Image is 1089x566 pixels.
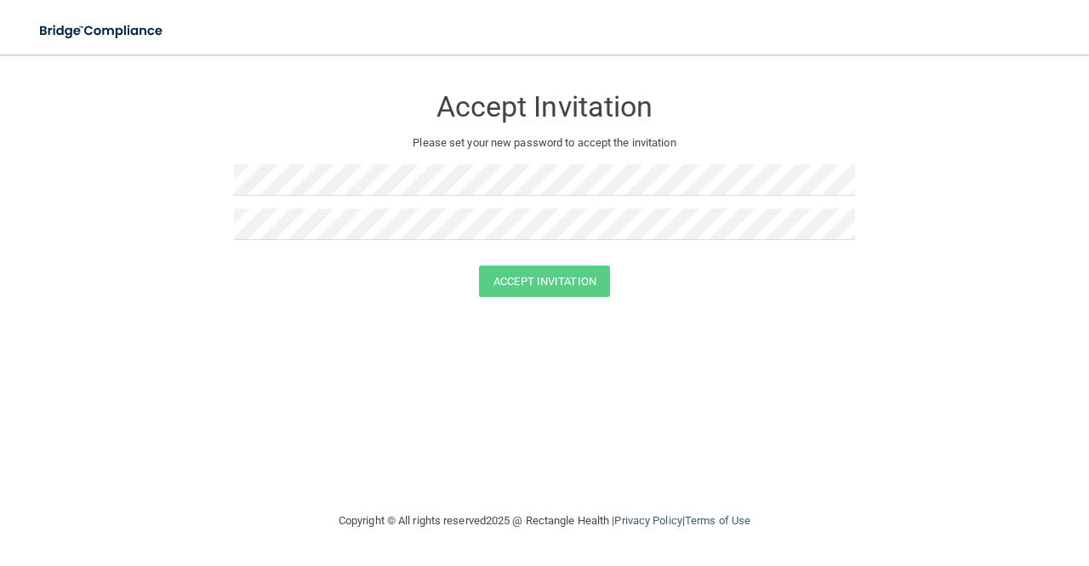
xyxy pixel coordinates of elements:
a: Terms of Use [685,514,750,527]
p: Please set your new password to accept the invitation [247,133,842,153]
a: Privacy Policy [614,514,681,527]
h3: Accept Invitation [234,91,855,123]
div: Copyright © All rights reserved 2025 @ Rectangle Health | | [234,494,855,548]
button: Accept Invitation [479,266,610,297]
img: bridge_compliance_login_screen.278c3ca4.svg [26,14,179,49]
